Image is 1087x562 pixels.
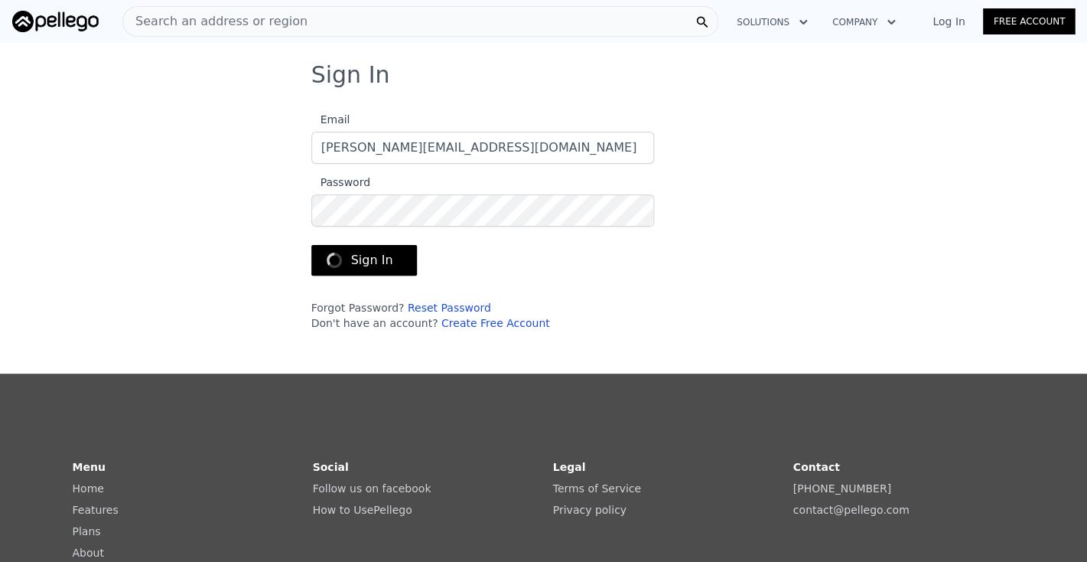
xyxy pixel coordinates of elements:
[311,300,654,331] div: Forgot Password? Don't have an account?
[914,14,983,29] a: Log In
[123,12,308,31] span: Search an address or region
[73,461,106,473] strong: Menu
[408,302,491,314] a: Reset Password
[983,8,1075,34] a: Free Account
[820,8,908,36] button: Company
[12,11,99,32] img: Pellego
[553,482,641,495] a: Terms of Service
[311,194,654,227] input: Password
[311,132,654,164] input: Email
[793,461,840,473] strong: Contact
[793,504,910,516] a: contact@pellego.com
[311,245,418,276] button: Sign In
[313,461,349,473] strong: Social
[73,482,104,495] a: Home
[553,504,626,516] a: Privacy policy
[311,113,350,126] span: Email
[311,61,776,89] h3: Sign In
[73,525,101,537] a: Plans
[553,461,586,473] strong: Legal
[73,504,119,516] a: Features
[441,317,550,329] a: Create Free Account
[73,547,104,559] a: About
[724,8,820,36] button: Solutions
[313,482,431,495] a: Follow us on facebook
[793,482,891,495] a: [PHONE_NUMBER]
[311,176,370,188] span: Password
[313,504,412,516] a: How to UsePellego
